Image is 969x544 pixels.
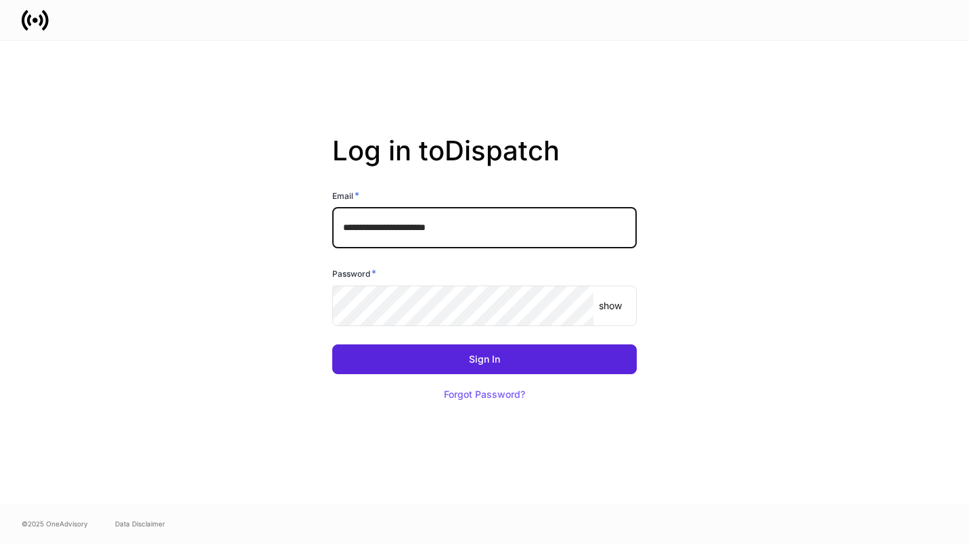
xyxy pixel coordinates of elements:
[332,344,637,374] button: Sign In
[469,355,500,364] div: Sign In
[332,135,637,189] h2: Log in to Dispatch
[427,380,542,409] button: Forgot Password?
[444,390,525,399] div: Forgot Password?
[332,267,376,280] h6: Password
[599,299,622,313] p: show
[332,189,359,202] h6: Email
[22,518,88,529] span: © 2025 OneAdvisory
[115,518,165,529] a: Data Disclaimer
